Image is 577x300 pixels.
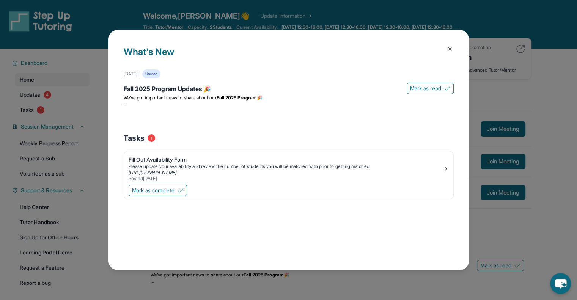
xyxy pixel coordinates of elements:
[132,187,175,194] span: Mark as complete
[124,71,138,77] div: [DATE]
[129,156,443,163] div: Fill Out Availability Form
[178,187,184,193] img: Mark as complete
[410,85,441,92] span: Mark as read
[129,185,187,196] button: Mark as complete
[124,45,454,69] h1: What's New
[447,46,453,52] img: Close Icon
[124,95,217,101] span: We’ve got important news to share about our
[217,95,257,101] strong: Fall 2025 Program
[407,83,454,94] button: Mark as read
[142,69,160,78] div: Unread
[148,134,155,142] span: 1
[124,84,454,95] div: Fall 2025 Program Updates 🎉
[124,151,453,183] a: Fill Out Availability FormPlease update your availability and review the number of students you w...
[124,133,145,143] span: Tasks
[129,176,443,182] div: Posted [DATE]
[444,85,450,91] img: Mark as read
[129,170,177,175] a: [URL][DOMAIN_NAME]
[129,163,443,170] div: Please update your availability and review the number of students you will be matched with prior ...
[550,273,571,294] button: chat-button
[257,95,263,101] span: 🎉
